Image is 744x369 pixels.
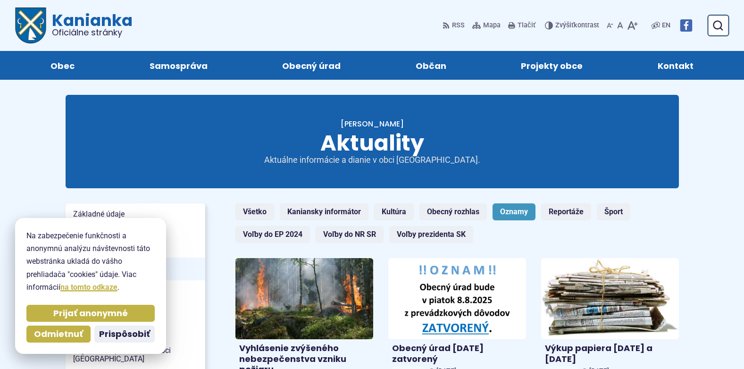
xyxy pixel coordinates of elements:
[452,20,465,31] span: RSS
[94,326,155,343] button: Prispôsobiť
[597,203,630,220] a: Šport
[545,343,675,364] h4: Výkup papiera [DATE] a [DATE]
[254,51,369,80] a: Obecný úrad
[493,51,611,80] a: Projekty obce
[150,51,208,80] span: Samospráva
[99,329,150,340] span: Prispôsobiť
[521,51,583,80] span: Projekty obce
[545,16,601,35] button: Zvýšiťkontrast
[443,16,467,35] a: RSS
[235,203,274,220] a: Všetko
[15,8,133,43] a: Logo Kanianka, prejsť na domovskú stránku.
[34,329,83,340] span: Odmietnuť
[416,51,446,80] span: Občan
[388,51,475,80] a: Občan
[341,118,404,129] a: [PERSON_NAME]
[615,16,625,35] button: Nastaviť pôvodnú veľkosť písma
[605,16,615,35] button: Zmenšiť veľkosť písma
[282,51,341,80] span: Obecný úrad
[680,19,692,32] img: Prejsť na Facebook stránku
[419,203,487,220] a: Obecný rozhlas
[280,203,368,220] a: Kaniansky informátor
[625,16,640,35] button: Zväčšiť veľkosť písma
[541,203,591,220] a: Reportáže
[66,344,205,366] a: Organizácie pôsobiace v obci [GEOGRAPHIC_DATA]
[316,226,384,243] a: Voľby do NR SR
[122,51,236,80] a: Samospráva
[52,28,133,37] span: Oficiálne stránky
[658,51,694,80] span: Kontakt
[23,51,103,80] a: Obec
[392,343,522,364] h4: Obecný úrad [DATE] zatvorený
[66,207,205,229] a: Základné údajeZákladné informácie
[26,305,155,322] button: Prijať anonymné
[73,207,198,229] span: Základné údaje
[660,20,672,31] a: EN
[15,8,46,43] img: Prejsť na domovskú stránku
[518,22,535,30] span: Tlačiť
[46,12,133,37] span: Kanianka
[470,16,502,35] a: Mapa
[483,20,501,31] span: Mapa
[26,229,155,294] p: Na zabezpečenie funkčnosti a anonymnú analýzu návštevnosti táto webstránka ukladá do vášho prehli...
[235,226,310,243] a: Voľby do EP 2024
[555,22,599,30] span: kontrast
[662,20,670,31] span: EN
[320,128,424,158] span: Aktuality
[493,203,535,220] a: Oznamy
[506,16,537,35] button: Tlačiť
[630,51,722,80] a: Kontakt
[374,203,414,220] a: Kultúra
[259,155,485,166] p: Aktuálne informácie a dianie v obci [GEOGRAPHIC_DATA].
[60,283,117,292] a: na tomto odkaze
[389,226,473,243] a: Voľby prezidenta SK
[555,21,574,29] span: Zvýšiť
[73,344,198,366] span: Organizácie pôsobiace v obci [GEOGRAPHIC_DATA]
[53,308,128,319] span: Prijať anonymné
[50,51,75,80] span: Obec
[26,326,91,343] button: Odmietnuť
